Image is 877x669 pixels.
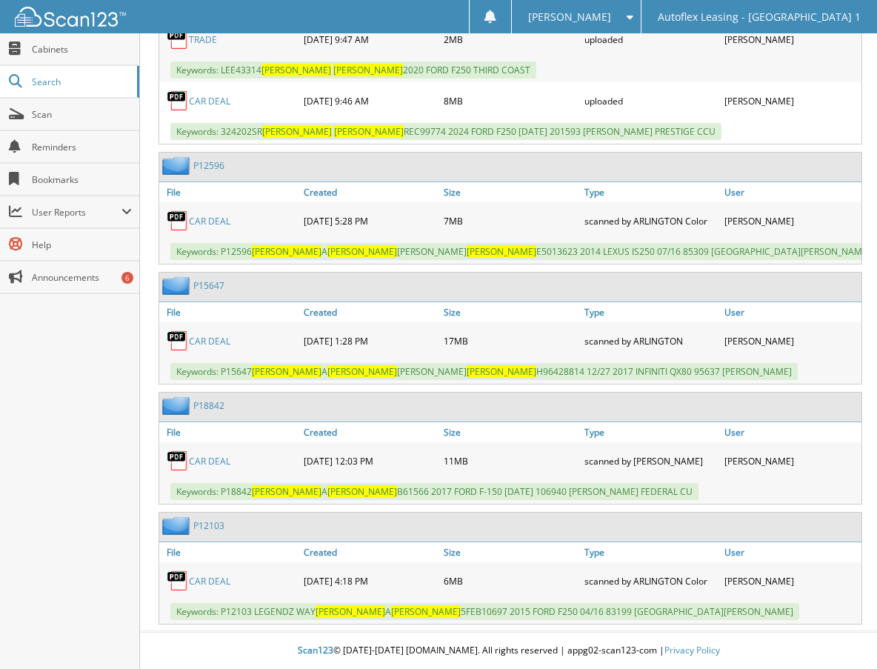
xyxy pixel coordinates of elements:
a: File [159,422,300,442]
span: [PERSON_NAME] [262,125,332,138]
a: File [159,302,300,322]
a: User [721,422,861,442]
span: Autoflex Leasing - [GEOGRAPHIC_DATA] 1 [658,13,861,21]
div: © [DATE]-[DATE] [DOMAIN_NAME]. All rights reserved | appg02-scan123-com | [140,633,877,669]
span: Keywords: P18842 A B61566 2017 FORD F-150 [DATE] 106940 [PERSON_NAME] FEDERAL CU [170,483,698,500]
span: Keywords: P12596 A [PERSON_NAME] E5013623 2014 LEXUS IS250 07/16 85309 [GEOGRAPHIC_DATA][PERSON_N... [170,243,876,260]
a: P12103 [193,519,224,532]
span: Reminders [32,141,132,153]
span: [PERSON_NAME] [327,245,397,258]
div: scanned by ARLINGTON Color [581,566,721,596]
span: Keywords: P12103 LEGENDZ WAY A 5FEB10697 2015 FORD F250 04/16 83199 [GEOGRAPHIC_DATA][PERSON_NAME] [170,603,799,620]
div: [PERSON_NAME] [721,566,861,596]
a: Created [300,182,441,202]
span: [PERSON_NAME] [334,125,404,138]
span: [PERSON_NAME] [467,245,536,258]
span: Keywords: 324202SR REC99774 2024 FORD F250 [DATE] 201593 [PERSON_NAME] PRESTIGE CCU [170,123,721,140]
a: CAR DEAL [189,95,230,107]
img: PDF.png [167,210,189,232]
img: PDF.png [167,450,189,472]
div: [PERSON_NAME] [721,24,861,54]
a: File [159,182,300,202]
img: PDF.png [167,330,189,352]
a: Type [581,182,721,202]
div: [DATE] 12:03 PM [300,446,441,476]
a: P18842 [193,399,224,412]
div: [PERSON_NAME] [721,86,861,116]
a: Size [440,422,581,442]
a: CAR DEAL [189,215,230,227]
a: CAR DEAL [189,455,230,467]
span: [PERSON_NAME] [333,64,403,76]
img: scan123-logo-white.svg [15,7,126,27]
iframe: Chat Widget [803,598,877,669]
a: Privacy Policy [664,644,720,656]
a: CAR DEAL [189,335,230,347]
span: [PERSON_NAME] [391,605,461,618]
span: [PERSON_NAME] [252,245,321,258]
a: CAR DEAL [189,575,230,588]
a: Size [440,542,581,562]
img: PDF.png [167,570,189,592]
a: User [721,182,861,202]
span: [PERSON_NAME] [252,485,321,498]
a: User [721,542,861,562]
span: [PERSON_NAME] [528,13,611,21]
a: Size [440,182,581,202]
img: folder2.png [162,276,193,295]
div: [PERSON_NAME] [721,326,861,356]
span: [PERSON_NAME] [316,605,385,618]
span: [PERSON_NAME] [327,365,397,378]
img: PDF.png [167,28,189,50]
span: Cabinets [32,43,132,56]
a: File [159,542,300,562]
div: [DATE] 9:47 AM [300,24,441,54]
a: Created [300,302,441,322]
img: folder2.png [162,396,193,415]
div: [PERSON_NAME] [721,446,861,476]
a: Type [581,422,721,442]
div: 6MB [440,566,581,596]
div: uploaded [581,24,721,54]
a: P15647 [193,279,224,292]
div: uploaded [581,86,721,116]
a: P12596 [193,159,224,172]
div: [DATE] 4:18 PM [300,566,441,596]
div: [DATE] 1:28 PM [300,326,441,356]
img: folder2.png [162,156,193,175]
span: [PERSON_NAME] [467,365,536,378]
span: Search [32,76,130,88]
a: TRADE [189,33,217,46]
div: scanned by [PERSON_NAME] [581,446,721,476]
div: [PERSON_NAME] [721,206,861,236]
a: User [721,302,861,322]
img: folder2.png [162,516,193,535]
div: 6 [121,272,133,284]
div: scanned by ARLINGTON [581,326,721,356]
a: Type [581,302,721,322]
span: [PERSON_NAME] [261,64,331,76]
span: Scan [32,108,132,121]
span: Keywords: LEE43314 2020 FORD F250 THIRD COAST [170,61,536,79]
div: 17MB [440,326,581,356]
span: User Reports [32,206,121,219]
div: [DATE] 9:46 AM [300,86,441,116]
span: [PERSON_NAME] [327,485,397,498]
span: Help [32,239,132,251]
div: 2MB [440,24,581,54]
a: Type [581,542,721,562]
a: Size [440,302,581,322]
span: Scan123 [298,644,333,656]
img: PDF.png [167,90,189,112]
a: Created [300,542,441,562]
div: 8MB [440,86,581,116]
div: 7MB [440,206,581,236]
span: Announcements [32,271,132,284]
span: [PERSON_NAME] [252,365,321,378]
span: Bookmarks [32,173,132,186]
div: [DATE] 5:28 PM [300,206,441,236]
div: 11MB [440,446,581,476]
a: Created [300,422,441,442]
span: Keywords: P15647 A [PERSON_NAME] H96428814 12/27 2017 INFINITI QX80 95637 [PERSON_NAME] [170,363,798,380]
